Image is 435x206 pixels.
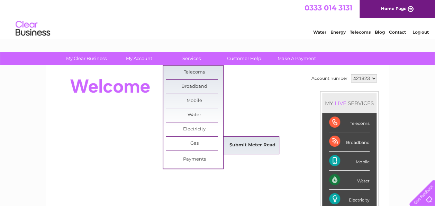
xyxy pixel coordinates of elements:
td: Account number [310,72,349,84]
a: My Account [110,52,167,65]
a: Telecoms [350,29,371,35]
a: Gas [166,137,223,151]
img: logo.png [15,18,51,39]
a: Log out [412,29,428,35]
div: Telecoms [329,113,370,132]
a: Submit Meter Read [224,138,281,152]
div: Clear Business is a trading name of Verastar Limited (registered in [GEOGRAPHIC_DATA] No. 3667643... [54,4,381,34]
a: Blog [375,29,385,35]
a: Water [313,29,326,35]
div: Broadband [329,132,370,151]
a: Payments [166,153,223,166]
a: Mobile [166,94,223,108]
div: Mobile [329,152,370,171]
a: Energy [330,29,346,35]
a: 0333 014 3131 [305,3,352,12]
a: Customer Help [216,52,273,65]
a: Electricity [166,122,223,136]
a: Make A Payment [268,52,325,65]
a: Services [163,52,220,65]
div: Water [329,171,370,190]
div: LIVE [333,100,348,106]
a: Water [166,108,223,122]
a: Contact [389,29,406,35]
a: Telecoms [166,66,223,79]
div: MY SERVICES [322,93,377,113]
a: Broadband [166,80,223,94]
a: My Clear Business [58,52,115,65]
